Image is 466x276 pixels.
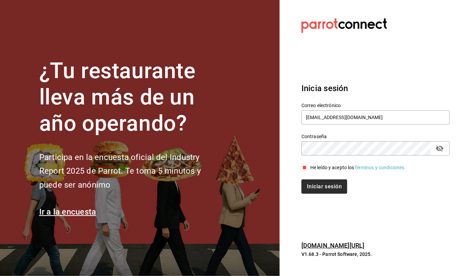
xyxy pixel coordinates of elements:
[301,179,347,194] button: Iniciar sesión
[301,251,450,258] p: V1.68.3 - Parrot Software, 2025.
[39,150,224,192] h2: Participa en la encuesta oficial del Industry Report 2025 de Parrot. Te toma 5 minutos y puede se...
[301,242,364,249] a: [DOMAIN_NAME][URL]
[301,82,450,95] h3: Inicia sesión
[301,110,450,125] input: Ingresa tu correo electrónico
[434,143,446,154] button: passwordField
[301,103,450,108] label: Correo electrónico
[301,134,450,139] label: Contraseña
[39,207,96,217] a: Ir a la encuesta
[39,58,224,136] h1: ¿Tu restaurante lleva más de un año operando?
[310,164,406,171] div: He leído y acepto los
[354,165,406,170] a: Términos y condiciones.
